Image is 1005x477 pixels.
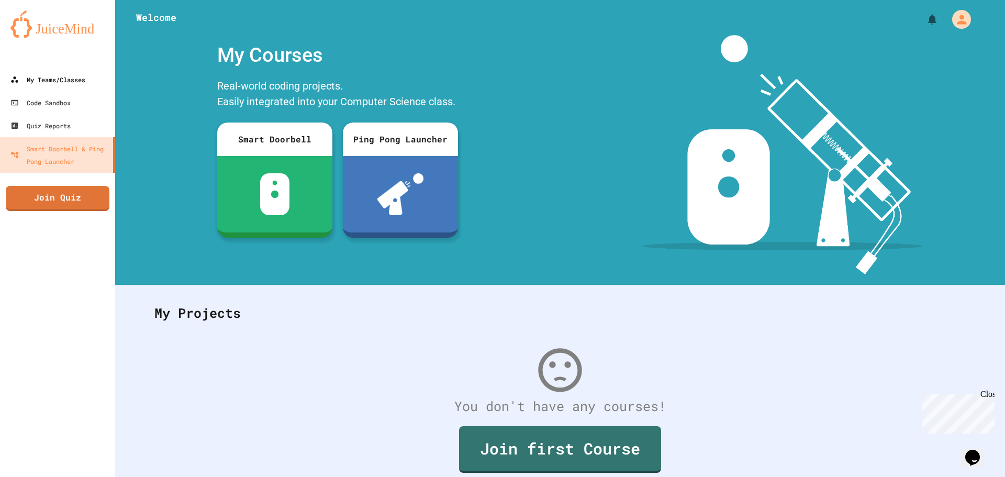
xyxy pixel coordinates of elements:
[6,186,109,211] a: Join Quiz
[144,293,976,334] div: My Projects
[918,390,995,434] iframe: chat widget
[212,35,463,75] div: My Courses
[212,75,463,115] div: Real-world coding projects. Easily integrated into your Computer Science class.
[343,123,458,156] div: Ping Pong Launcher
[377,173,424,215] img: ppl-with-ball.png
[10,119,71,132] div: Quiz Reports
[941,7,974,31] div: My Account
[459,426,661,473] a: Join first Course
[907,10,941,28] div: My Notifications
[217,123,332,156] div: Smart Doorbell
[10,10,105,38] img: logo-orange.svg
[4,4,72,66] div: Chat with us now!Close
[10,73,85,86] div: My Teams/Classes
[10,142,109,168] div: Smart Doorbell & Ping Pong Launcher
[10,96,71,109] div: Code Sandbox
[961,435,995,467] iframe: chat widget
[144,396,976,416] div: You don't have any courses!
[642,35,923,274] img: banner-image-my-projects.png
[260,173,290,215] img: sdb-white.svg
